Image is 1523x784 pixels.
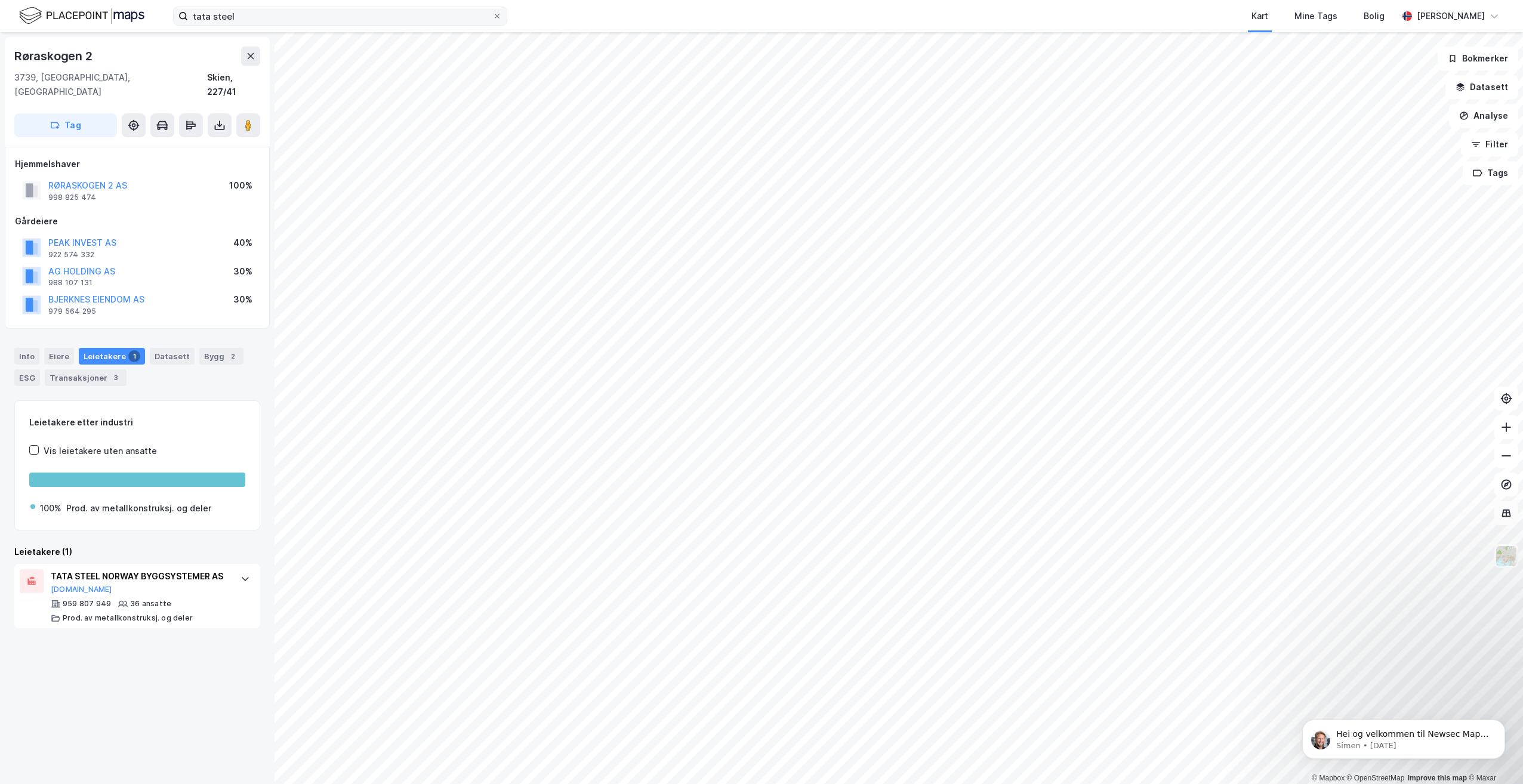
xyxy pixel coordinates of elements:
[1417,9,1485,23] div: [PERSON_NAME]
[14,113,117,137] button: Tag
[1408,774,1467,782] a: Improve this map
[1251,9,1268,23] div: Kart
[1449,104,1518,128] button: Analyse
[14,70,207,99] div: 3739, [GEOGRAPHIC_DATA], [GEOGRAPHIC_DATA]
[15,214,260,229] div: Gårdeiere
[130,599,171,609] div: 36 ansatte
[1495,545,1518,567] img: Z
[14,47,95,66] div: Røraskogen 2
[1284,695,1523,778] iframe: Intercom notifications message
[110,372,122,384] div: 3
[48,193,96,202] div: 998 825 474
[14,545,260,559] div: Leietakere (1)
[63,599,111,609] div: 959 807 949
[14,369,40,386] div: ESG
[1461,132,1518,156] button: Filter
[51,585,112,594] button: [DOMAIN_NAME]
[48,250,94,260] div: 922 574 332
[44,444,157,458] div: Vis leietakere uten ansatte
[19,5,144,26] img: logo.f888ab2527a4732fd821a326f86c7f29.svg
[233,264,252,279] div: 30%
[66,501,211,516] div: Prod. av metallkonstruksj. og deler
[227,350,239,362] div: 2
[1445,75,1518,99] button: Datasett
[14,348,39,365] div: Info
[44,348,74,365] div: Eiere
[40,501,61,516] div: 100%
[1312,774,1345,782] a: Mapbox
[229,178,252,193] div: 100%
[1364,9,1385,23] div: Bolig
[1438,47,1518,70] button: Bokmerker
[29,415,245,430] div: Leietakere etter industri
[45,369,127,386] div: Transaksjoner
[63,613,193,623] div: Prod. av metallkonstruksj. og deler
[1294,9,1337,23] div: Mine Tags
[199,348,243,365] div: Bygg
[1347,774,1405,782] a: OpenStreetMap
[128,350,140,362] div: 1
[207,70,260,99] div: Skien, 227/41
[48,307,96,316] div: 979 564 295
[233,236,252,250] div: 40%
[150,348,195,365] div: Datasett
[51,569,229,584] div: TATA STEEL NORWAY BYGGSYSTEMER AS
[1463,161,1518,185] button: Tags
[48,278,93,288] div: 988 107 131
[188,7,492,25] input: Søk på adresse, matrikkel, gårdeiere, leietakere eller personer
[233,292,252,307] div: 30%
[15,157,260,171] div: Hjemmelshaver
[79,348,145,365] div: Leietakere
